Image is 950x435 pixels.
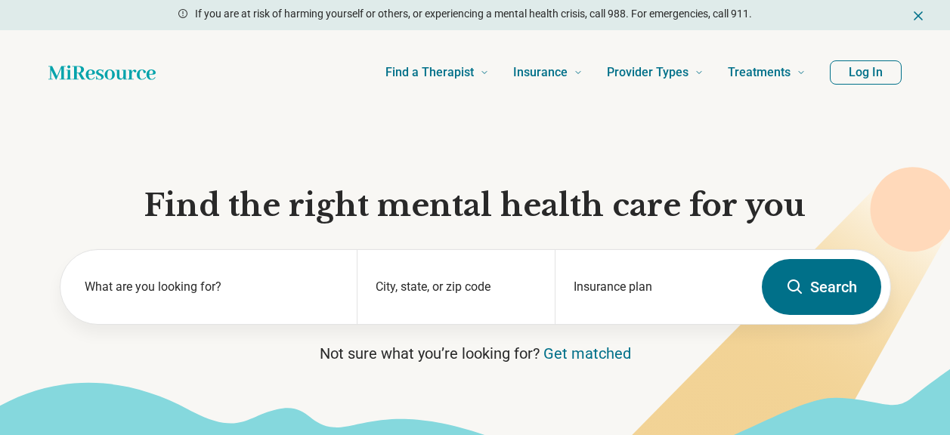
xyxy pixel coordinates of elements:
[607,42,704,103] a: Provider Types
[195,6,752,22] p: If you are at risk of harming yourself or others, or experiencing a mental health crisis, call 98...
[60,186,891,225] h1: Find the right mental health care for you
[513,62,568,83] span: Insurance
[830,60,902,85] button: Log In
[385,62,474,83] span: Find a Therapist
[728,42,806,103] a: Treatments
[728,62,791,83] span: Treatments
[762,259,881,315] button: Search
[543,344,631,362] a: Get matched
[513,42,583,103] a: Insurance
[911,6,926,24] button: Dismiss
[85,278,339,296] label: What are you looking for?
[607,62,689,83] span: Provider Types
[48,57,156,88] a: Home page
[385,42,489,103] a: Find a Therapist
[60,343,891,364] p: Not sure what you’re looking for?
